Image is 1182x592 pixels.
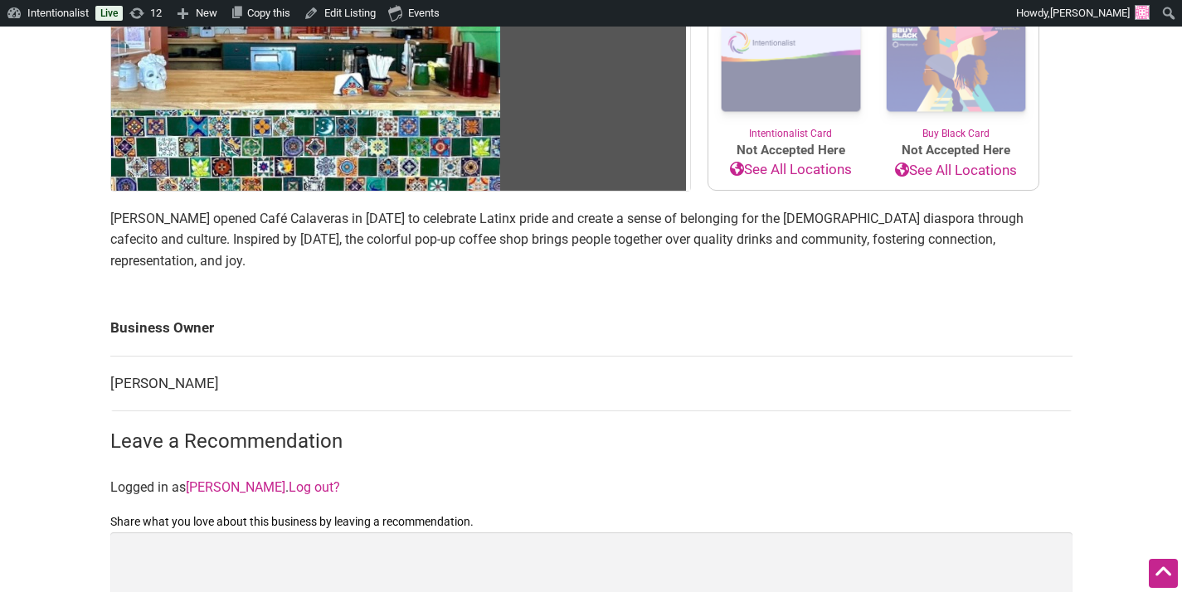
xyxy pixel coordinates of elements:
h3: Leave a Recommendation [110,428,1073,456]
td: Business Owner [110,301,1073,356]
span: Not Accepted Here [708,141,873,160]
img: Buy Black Card [873,9,1039,127]
span: Not Accepted Here [873,141,1039,160]
a: Log out? [289,479,340,495]
img: Intentionalist Card [708,9,873,126]
a: Intentionalist Card [708,9,873,141]
div: Scroll Back to Top [1149,559,1178,588]
a: Live [95,6,123,21]
p: Logged in as . [110,477,1073,498]
a: See All Locations [708,159,873,181]
p: [PERSON_NAME] opened Café Calaveras in [DATE] to celebrate Latinx pride and create a sense of bel... [110,208,1073,272]
a: [PERSON_NAME] [186,479,285,495]
a: See All Locations [873,160,1039,182]
td: [PERSON_NAME] [110,356,1073,411]
span: [PERSON_NAME] [1050,7,1130,19]
a: Buy Black Card [873,9,1039,142]
label: Share what you love about this business by leaving a recommendation. [110,512,1073,532]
